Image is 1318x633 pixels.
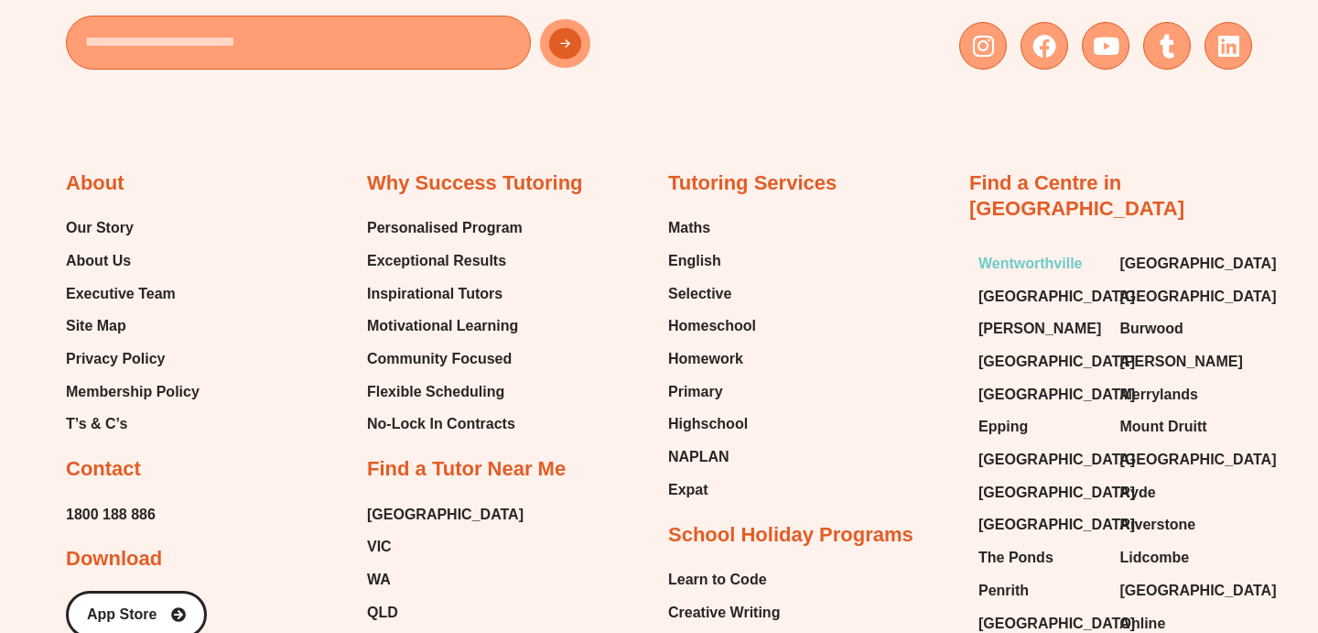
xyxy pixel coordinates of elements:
[978,479,1102,507] a: [GEOGRAPHIC_DATA]
[1120,283,1277,311] span: [GEOGRAPHIC_DATA]
[66,16,650,79] form: New Form
[978,283,1135,311] span: [GEOGRAPHIC_DATA]
[367,214,523,242] a: Personalised Program
[66,280,200,308] a: Executive Team
[668,522,913,549] h2: School Holiday Programs
[978,577,1102,605] a: Penrith
[978,413,1028,441] span: Epping
[978,381,1102,409] a: [GEOGRAPHIC_DATA]
[668,476,708,504] span: Expat
[367,345,523,373] a: Community Focused
[668,443,729,471] span: NAPLAN
[66,247,200,275] a: About Us
[978,283,1102,311] a: [GEOGRAPHIC_DATA]
[66,546,162,573] h2: Download
[978,315,1101,343] span: [PERSON_NAME]
[66,501,156,529] a: 1800 188 886
[1120,413,1244,441] a: Mount Druitt
[367,599,524,627] a: QLD
[978,413,1102,441] a: Epping
[66,280,176,308] span: Executive Team
[668,599,780,627] span: Creative Writing
[1120,250,1277,278] span: [GEOGRAPHIC_DATA]
[668,378,723,406] span: Primary
[978,544,1102,572] a: The Ponds
[367,312,523,340] a: Motivational Learning
[66,378,200,406] a: Membership Policy
[1120,348,1243,376] span: [PERSON_NAME]
[668,410,748,438] span: Highschool
[367,533,392,561] span: VIC
[668,280,756,308] a: Selective
[367,247,523,275] a: Exceptional Results
[1120,348,1244,376] a: [PERSON_NAME]
[367,566,391,594] span: WA
[367,280,502,308] span: Inspirational Tutors
[66,410,200,438] a: T’s & C’s
[978,577,1029,605] span: Penrith
[367,378,523,406] a: Flexible Scheduling
[1120,250,1244,278] a: [GEOGRAPHIC_DATA]
[66,170,124,197] h2: About
[668,566,782,594] a: Learn to Code
[668,345,743,373] span: Homework
[978,511,1102,539] a: [GEOGRAPHIC_DATA]
[66,345,200,373] a: Privacy Policy
[66,214,200,242] a: Our Story
[1120,283,1244,311] a: [GEOGRAPHIC_DATA]
[367,170,583,197] h2: Why Success Tutoring
[367,456,566,483] h2: Find a Tutor Near Me
[367,599,398,627] span: QLD
[668,476,756,504] a: Expat
[978,250,1102,278] a: Wentworthville
[367,410,523,438] a: No-Lock In Contracts
[367,533,524,561] a: VIC
[978,446,1135,474] span: [GEOGRAPHIC_DATA]
[87,607,157,622] span: App Store
[668,443,756,471] a: NAPLAN
[978,315,1102,343] a: [PERSON_NAME]
[978,511,1135,539] span: [GEOGRAPHIC_DATA]
[978,479,1135,507] span: [GEOGRAPHIC_DATA]
[66,312,200,340] a: Site Map
[1120,413,1207,441] span: Mount Druitt
[1120,381,1244,409] a: Merrylands
[1120,315,1183,343] span: Burwood
[1004,426,1318,633] iframe: Chat Widget
[1120,381,1198,409] span: Merrylands
[367,566,524,594] a: WA
[367,501,524,529] a: [GEOGRAPHIC_DATA]
[367,345,512,373] span: Community Focused
[978,446,1102,474] a: [GEOGRAPHIC_DATA]
[66,312,126,340] span: Site Map
[668,378,756,406] a: Primary
[367,410,515,438] span: No-Lock In Contracts
[66,247,131,275] span: About Us
[66,214,134,242] span: Our Story
[978,348,1135,376] span: [GEOGRAPHIC_DATA]
[668,247,721,275] span: English
[668,599,782,627] a: Creative Writing
[978,250,1083,278] span: Wentworthville
[668,214,710,242] span: Maths
[367,378,504,406] span: Flexible Scheduling
[66,345,166,373] span: Privacy Policy
[668,280,731,308] span: Selective
[668,312,756,340] a: Homeschool
[66,410,127,438] span: T’s & C’s
[969,171,1184,221] a: Find a Centre in [GEOGRAPHIC_DATA]
[668,345,756,373] a: Homework
[978,348,1102,376] a: [GEOGRAPHIC_DATA]
[978,381,1135,409] span: [GEOGRAPHIC_DATA]
[66,456,141,483] h2: Contact
[367,312,518,340] span: Motivational Learning
[668,247,756,275] a: English
[668,214,756,242] a: Maths
[668,170,837,197] h2: Tutoring Services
